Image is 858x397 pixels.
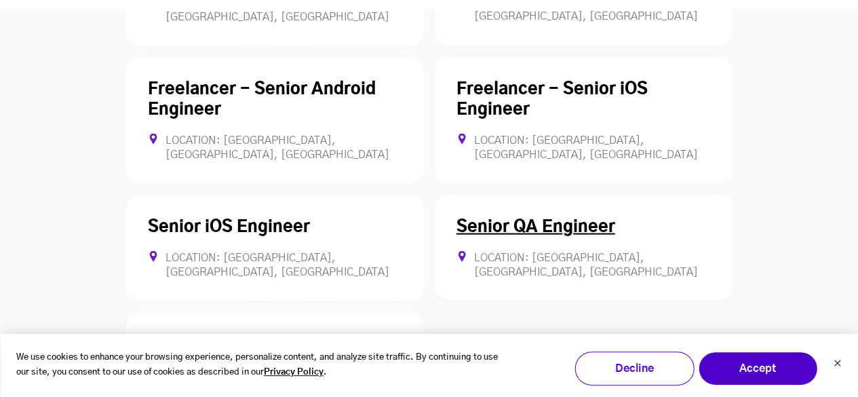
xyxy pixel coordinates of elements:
[16,350,499,381] p: We use cookies to enhance your browsing experience, personalize content, and analyze site traffic...
[264,365,324,381] a: Privacy Policy
[833,358,841,372] button: Dismiss cookie banner
[456,219,615,235] a: Senior QA Engineer
[148,219,310,235] a: Senior iOS Engineer
[456,251,711,280] div: Location: [GEOGRAPHIC_DATA], [GEOGRAPHIC_DATA], [GEOGRAPHIC_DATA]
[456,81,648,118] a: Freelancer - Senior iOS Engineer
[574,352,694,385] button: Decline
[148,81,376,118] a: Freelancer - Senior Android Engineer
[148,251,402,280] div: Location: [GEOGRAPHIC_DATA], [GEOGRAPHIC_DATA], [GEOGRAPHIC_DATA]
[148,134,402,162] div: Location: [GEOGRAPHIC_DATA], [GEOGRAPHIC_DATA], [GEOGRAPHIC_DATA]
[698,352,817,385] button: Accept
[456,134,711,162] div: Location: [GEOGRAPHIC_DATA], [GEOGRAPHIC_DATA], [GEOGRAPHIC_DATA]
